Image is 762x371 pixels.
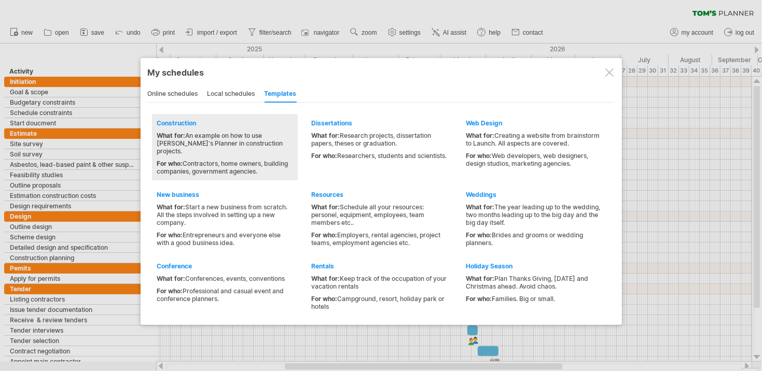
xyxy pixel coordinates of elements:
span: For who: [157,231,183,239]
div: Dissertations [312,119,447,127]
span: For who: [466,231,492,239]
span: For who: [312,231,338,239]
div: Entrepreneurs and everyone else with a good business idea. [157,231,293,247]
div: Campground, resort, holiday park or hotels [312,295,447,310]
span: What for: [157,203,186,211]
div: Start a new business from scratch. All the steps involved in setting up a new company. [157,203,293,226]
div: Schedule all your resources: personel, equipment, employees, team members etc.. [312,203,447,226]
div: Holiday Season [466,262,602,270]
div: My schedules [148,67,615,78]
div: Weddings [466,191,602,198]
div: The year leading up to the wedding, two months leading up to the big day and the big day itself. [466,203,602,226]
div: Employers, rental agencies, project teams, employment agencies etc. [312,231,447,247]
span: For who: [466,152,492,160]
div: Contractors, home owners, building companies, government agencies. [157,160,293,175]
div: Web Design [466,119,602,127]
div: Families. Big or small. [466,295,602,303]
div: online schedules [148,86,198,103]
div: Research projects, dissertation papers, theses or graduation. [312,132,447,147]
div: Construction [157,119,293,127]
span: For who: [157,287,183,295]
span: What for: [466,203,495,211]
span: For who: [466,295,492,303]
span: For who: [157,160,183,167]
div: Researchers, students and scientists. [312,152,447,160]
div: Resources [312,191,447,198]
div: Professional and casual event and conference planners. [157,287,293,303]
div: Keep track of the occupation of your vacation rentals [312,275,447,290]
div: Rentals [312,262,447,270]
div: local schedules [207,86,255,103]
span: What for: [312,275,340,282]
div: Conference [157,262,293,270]
span: For who: [312,295,338,303]
span: What for: [312,132,340,139]
span: What for: [157,132,186,139]
span: What for: [157,275,186,282]
span: What for: [312,203,340,211]
div: New business [157,191,293,198]
div: An example on how to use [PERSON_NAME]'s Planner in construction projects. [157,132,293,155]
div: templates [265,86,297,103]
div: Web developers, web designers, design studios, marketing agencies. [466,152,602,167]
div: Creating a website from brainstorm to Launch. All aspects are covered. [466,132,602,147]
div: Conferences, events, conventions [157,275,293,282]
span: For who: [312,152,338,160]
span: What for: [466,275,495,282]
span: What for: [466,132,495,139]
div: Plan Thanks Giving, [DATE] and Christmas ahead. Avoid chaos. [466,275,602,290]
div: Brides and grooms or wedding planners. [466,231,602,247]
